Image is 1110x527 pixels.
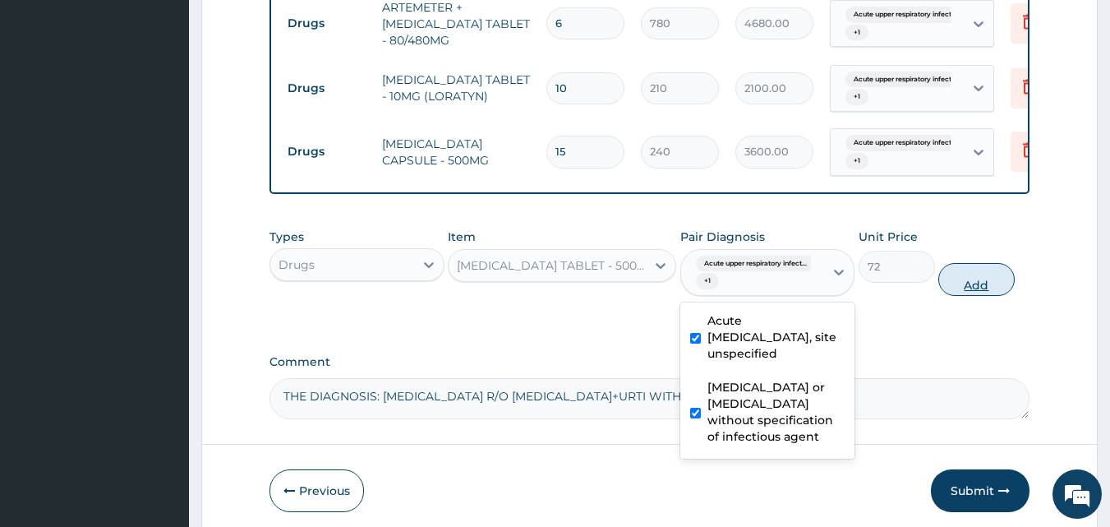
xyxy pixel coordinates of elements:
span: Acute upper respiratory infect... [696,256,815,272]
span: + 1 [845,153,868,169]
td: [MEDICAL_DATA] CAPSULE - 500MG [374,127,538,177]
label: Acute [MEDICAL_DATA], site unspecified [707,312,845,362]
label: [MEDICAL_DATA] or [MEDICAL_DATA] without specification of infectious agent [707,379,845,445]
label: Pair Diagnosis [680,229,765,245]
button: Submit [931,469,1029,512]
label: Item [448,229,476,245]
label: Unit Price [859,229,918,245]
span: We're online! [95,159,227,325]
td: Drugs [279,73,374,104]
span: Acute upper respiratory infect... [845,72,965,88]
span: Acute upper respiratory infect... [845,135,965,151]
div: [MEDICAL_DATA] TABLET - 500MG [457,257,647,274]
label: Types [269,230,304,244]
div: Drugs [279,257,315,273]
span: + 1 [845,89,868,105]
div: Minimize live chat window [269,8,309,48]
label: Comment [269,355,1030,369]
button: Previous [269,469,364,512]
img: d_794563401_company_1708531726252_794563401 [30,82,67,123]
td: Drugs [279,136,374,167]
button: Add [938,263,1015,296]
span: + 1 [845,25,868,41]
td: [MEDICAL_DATA] TABLET - 10MG (LORATYN) [374,63,538,113]
span: Acute upper respiratory infect... [845,7,965,23]
span: + 1 [696,273,719,289]
td: Drugs [279,8,374,39]
textarea: Type your message and hit 'Enter' [8,352,313,409]
div: Chat with us now [85,92,276,113]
